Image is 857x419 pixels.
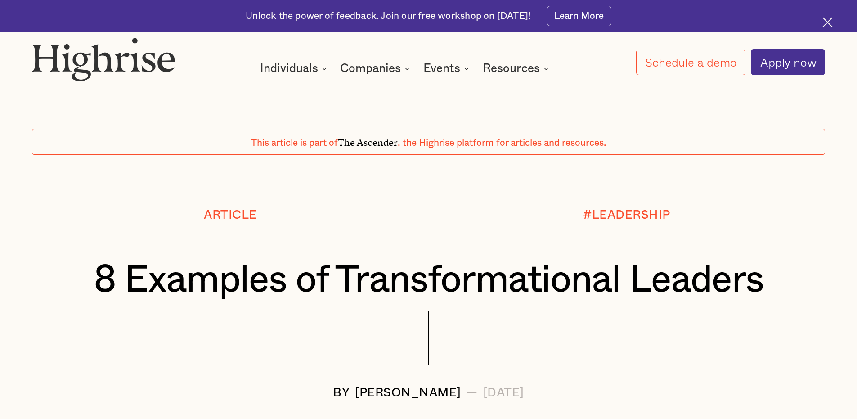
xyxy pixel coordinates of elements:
div: Individuals [260,63,318,74]
div: Companies [340,63,413,74]
div: Article [204,208,257,221]
div: BY [333,386,350,399]
a: Schedule a demo [636,50,746,75]
span: The Ascender [338,135,398,146]
div: Resources [483,63,540,74]
div: Events [423,63,472,74]
span: , the Highrise platform for articles and resources. [398,138,606,148]
h1: 8 Examples of Transformational Leaders [65,259,792,301]
div: — [466,386,478,399]
div: Unlock the power of feedback. Join our free workshop on [DATE]! [246,10,531,23]
span: This article is part of [251,138,338,148]
div: [DATE] [483,386,524,399]
div: Resources [483,63,552,74]
img: Cross icon [822,17,833,27]
div: Events [423,63,460,74]
img: Highrise logo [32,37,175,81]
a: Learn More [547,6,611,26]
a: Apply now [751,49,825,75]
div: #LEADERSHIP [583,208,670,221]
div: [PERSON_NAME] [355,386,461,399]
div: Individuals [260,63,330,74]
div: Companies [340,63,401,74]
